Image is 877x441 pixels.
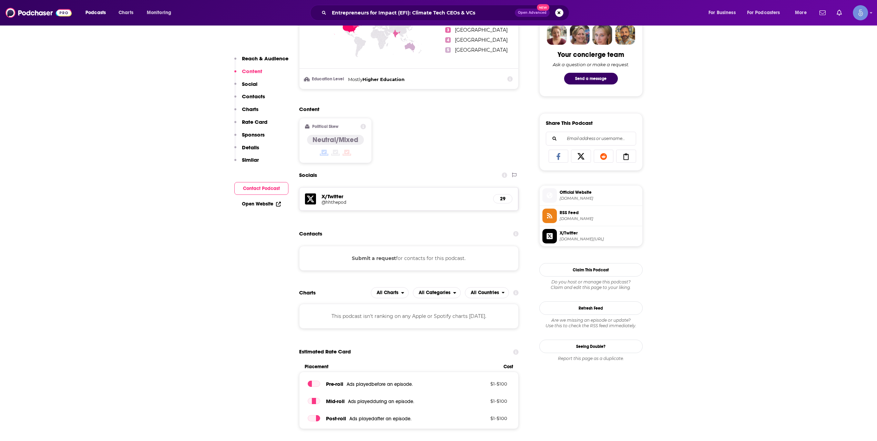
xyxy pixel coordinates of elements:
[462,398,507,404] p: $ 1 - $ 100
[455,47,508,53] span: [GEOGRAPHIC_DATA]
[549,150,569,163] a: Share on Facebook
[242,55,288,62] p: Reach & Audience
[305,364,498,370] span: Placement
[348,399,414,404] span: Ads played during an episode .
[560,189,640,196] span: Official Website
[853,5,868,20] button: Show profile menu
[348,77,363,82] span: Mostly
[615,25,635,45] img: Jon Profile
[455,37,508,43] span: [GEOGRAPHIC_DATA]
[6,6,72,19] img: Podchaser - Follow, Share and Rate Podcasts
[299,169,317,182] h2: Socials
[377,290,398,295] span: All Charts
[539,279,643,290] div: Claim and edit this page to your liking.
[503,364,513,370] span: Cost
[234,93,265,106] button: Contacts
[242,131,265,138] p: Sponsors
[329,7,515,18] input: Search podcasts, credits, & more...
[560,216,640,221] span: anchor.fm
[560,196,640,201] span: podcasters.spotify.com
[234,119,267,131] button: Rate Card
[242,144,259,151] p: Details
[834,7,845,19] a: Show notifications dropdown
[242,201,281,207] a: Open Website
[413,287,461,298] h2: Categories
[708,8,736,18] span: For Business
[853,5,868,20] span: Logged in as Spiral5-G1
[445,27,451,33] span: 3
[419,290,450,295] span: All Categories
[499,196,507,202] h5: 29
[242,119,267,125] p: Rate Card
[465,287,509,298] button: open menu
[317,5,576,21] div: Search podcasts, credits, & more...
[539,318,643,329] div: Are we missing an episode or update? Use this to check the RSS feed immediately.
[537,4,549,11] span: New
[539,340,643,353] a: Seeing Double?
[299,246,519,271] div: for contacts for this podcast.
[462,415,507,421] p: $ 1 - $ 100
[326,398,345,404] span: Mid -roll
[564,73,618,84] button: Send a message
[114,7,137,18] a: Charts
[570,25,590,45] img: Barbara Profile
[704,7,744,18] button: open menu
[234,106,258,119] button: Charts
[234,182,288,195] button: Contact Podcast
[592,25,612,45] img: Jules Profile
[326,415,346,422] span: Post -roll
[242,68,262,74] p: Content
[455,27,508,33] span: [GEOGRAPHIC_DATA]
[299,345,351,358] span: Estimated Rate Card
[853,5,868,20] img: User Profile
[558,50,624,59] div: Your concierge team
[299,106,513,112] h2: Content
[542,188,640,203] a: Official Website[DOMAIN_NAME]
[743,7,790,18] button: open menu
[299,289,316,296] h2: Charts
[518,11,547,14] span: Open Advanced
[242,106,258,112] p: Charts
[347,381,413,387] span: Ads played before an episode .
[546,120,593,126] h3: Share This Podcast
[553,62,629,67] div: Ask a question or make a request.
[790,7,815,18] button: open menu
[539,356,643,361] div: Report this page as a duplicate.
[539,301,643,315] button: Refresh Feed
[119,8,133,18] span: Charts
[234,68,262,81] button: Content
[560,230,640,236] span: X/Twitter
[594,150,614,163] a: Share on Reddit
[445,37,451,43] span: 4
[515,9,550,17] button: Open AdvancedNew
[322,193,488,200] h5: X/Twitter
[817,7,828,19] a: Show notifications dropdown
[299,304,519,329] div: This podcast isn't ranking on any Apple or Spotify charts [DATE].
[242,81,257,87] p: Social
[560,210,640,216] span: RSS Feed
[552,132,630,145] input: Email address or username...
[413,287,461,298] button: open menu
[322,200,488,205] a: @hhthepod
[242,157,259,163] p: Similar
[234,131,265,144] button: Sponsors
[349,416,411,422] span: Ads played after an episode .
[542,229,640,243] a: X/Twitter[DOMAIN_NAME][URL]
[234,144,259,157] button: Details
[363,77,405,82] span: Higher Education
[371,287,409,298] button: open menu
[542,209,640,223] a: RSS Feed[DOMAIN_NAME]
[322,200,432,205] h5: @hhthepod
[471,290,499,295] span: All Countries
[326,381,343,387] span: Pre -roll
[462,381,507,387] p: $ 1 - $ 100
[299,227,322,240] h2: Contacts
[795,8,807,18] span: More
[747,8,780,18] span: For Podcasters
[371,287,409,298] h2: Platforms
[539,263,643,277] button: Claim This Podcast
[142,7,180,18] button: open menu
[445,47,451,53] span: 5
[312,124,338,129] h2: Political Skew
